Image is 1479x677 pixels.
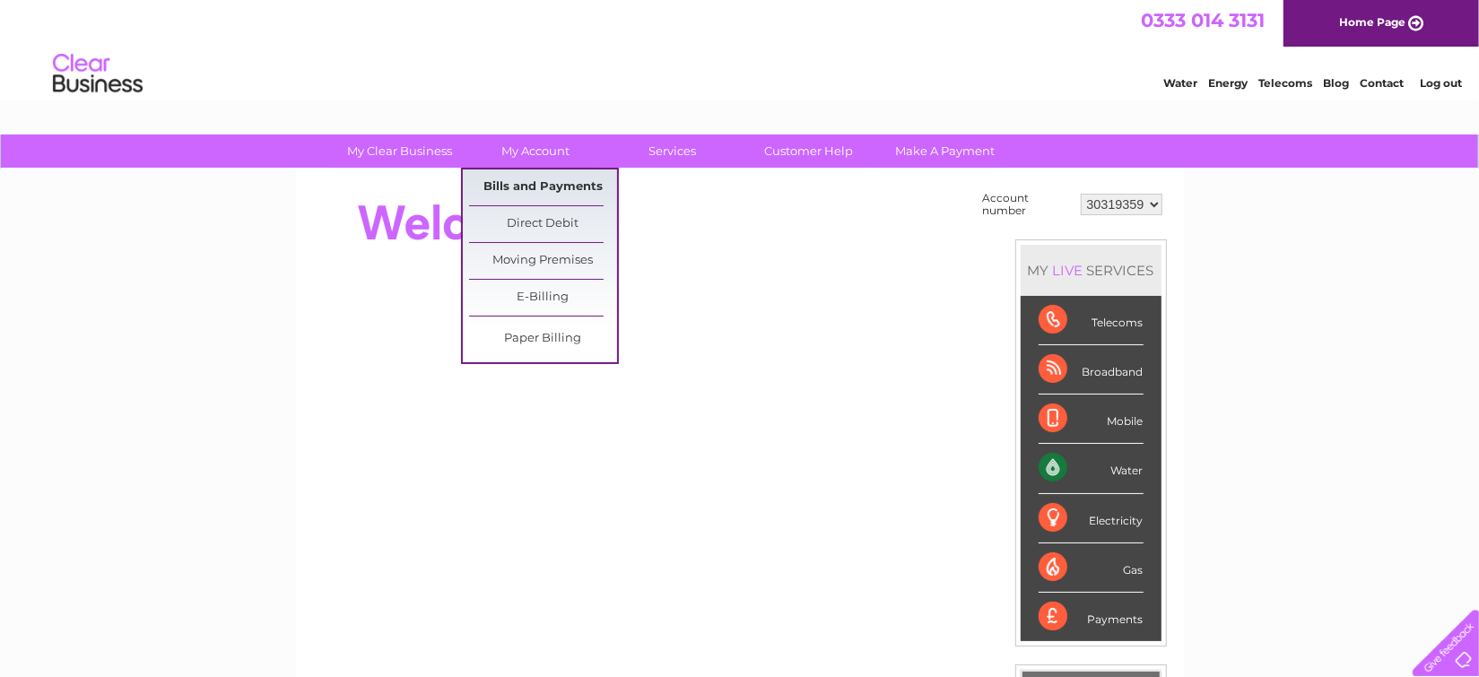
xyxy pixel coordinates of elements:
[1360,76,1404,90] a: Contact
[1039,296,1144,345] div: Telecoms
[1208,76,1248,90] a: Energy
[1039,345,1144,395] div: Broadband
[1021,245,1161,296] div: MY SERVICES
[1323,76,1349,90] a: Blog
[469,321,617,357] a: Paper Billing
[1039,494,1144,543] div: Electricity
[469,169,617,205] a: Bills and Payments
[317,10,1164,87] div: Clear Business is a trading name of Verastar Limited (registered in [GEOGRAPHIC_DATA] No. 3667643...
[1039,444,1144,493] div: Water
[1039,593,1144,641] div: Payments
[979,187,1076,221] td: Account number
[52,47,144,101] img: logo.png
[1049,262,1087,279] div: LIVE
[1039,395,1144,444] div: Mobile
[469,243,617,279] a: Moving Premises
[1039,543,1144,593] div: Gas
[462,135,610,168] a: My Account
[326,135,474,168] a: My Clear Business
[1163,76,1197,90] a: Water
[1420,76,1462,90] a: Log out
[1141,9,1265,31] a: 0333 014 3131
[469,280,617,316] a: E-Billing
[735,135,883,168] a: Customer Help
[469,206,617,242] a: Direct Debit
[871,135,1019,168] a: Make A Payment
[1258,76,1312,90] a: Telecoms
[598,135,746,168] a: Services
